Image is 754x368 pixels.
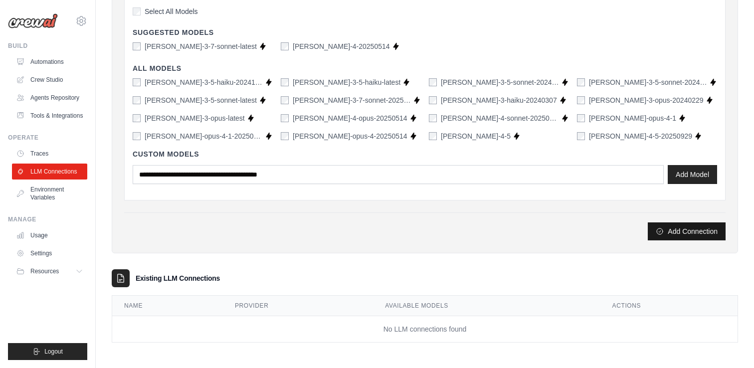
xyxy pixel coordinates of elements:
[133,63,717,73] h4: All Models
[373,296,600,316] th: Available Models
[577,78,585,86] input: claude-3-5-sonnet-20241022
[293,41,390,51] label: claude-sonnet-4-20250514
[281,114,289,122] input: claude-4-opus-20250514
[133,114,141,122] input: claude-3-opus-latest
[44,348,63,356] span: Logout
[441,77,559,87] label: claude-3-5-sonnet-20240620
[145,41,257,51] label: claude-3-7-sonnet-latest
[441,131,511,141] label: claude-sonnet-4-5
[668,165,717,184] button: Add Model
[8,134,87,142] div: Operate
[8,343,87,360] button: Logout
[145,113,245,123] label: claude-3-opus-latest
[8,215,87,223] div: Manage
[12,164,87,180] a: LLM Connections
[30,267,59,275] span: Resources
[293,113,407,123] label: claude-4-opus-20250514
[133,7,141,15] input: Select All Models
[133,27,717,37] h4: Suggested Models
[429,132,437,140] input: claude-sonnet-4-5
[589,113,676,123] label: claude-opus-4-1
[429,96,437,104] input: claude-3-haiku-20240307
[8,42,87,50] div: Build
[441,95,557,105] label: claude-3-haiku-20240307
[589,95,704,105] label: claude-3-opus-20240229
[648,222,726,240] button: Add Connection
[600,296,738,316] th: Actions
[589,131,692,141] label: claude-sonnet-4-5-20250929
[429,78,437,86] input: claude-3-5-sonnet-20240620
[12,182,87,205] a: Environment Variables
[281,132,289,140] input: claude-opus-4-20250514
[133,149,717,159] h4: Custom Models
[145,77,263,87] label: claude-3-5-haiku-20241022
[145,6,198,16] span: Select All Models
[293,77,400,87] label: claude-3-5-haiku-latest
[12,90,87,106] a: Agents Repository
[589,77,707,87] label: claude-3-5-sonnet-20241022
[12,263,87,279] button: Resources
[12,108,87,124] a: Tools & Integrations
[281,42,289,50] input: claude-sonnet-4-20250514
[133,132,141,140] input: claude-opus-4-1-20250805
[133,42,141,50] input: claude-3-7-sonnet-latest
[281,78,289,86] input: claude-3-5-haiku-latest
[12,72,87,88] a: Crew Studio
[12,245,87,261] a: Settings
[145,131,263,141] label: claude-opus-4-1-20250805
[112,316,738,343] td: No LLM connections found
[133,78,141,86] input: claude-3-5-haiku-20241022
[293,131,407,141] label: claude-opus-4-20250514
[12,227,87,243] a: Usage
[223,296,373,316] th: Provider
[429,114,437,122] input: claude-4-sonnet-20250514
[136,273,220,283] h3: Existing LLM Connections
[112,296,223,316] th: Name
[577,96,585,104] input: claude-3-opus-20240229
[577,132,585,140] input: claude-sonnet-4-5-20250929
[133,96,141,104] input: claude-3-5-sonnet-latest
[281,96,289,104] input: claude-3-7-sonnet-20250219
[12,54,87,70] a: Automations
[577,114,585,122] input: claude-opus-4-1
[441,113,559,123] label: claude-4-sonnet-20250514
[293,95,411,105] label: claude-3-7-sonnet-20250219
[8,13,58,28] img: Logo
[12,146,87,162] a: Traces
[145,95,257,105] label: claude-3-5-sonnet-latest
